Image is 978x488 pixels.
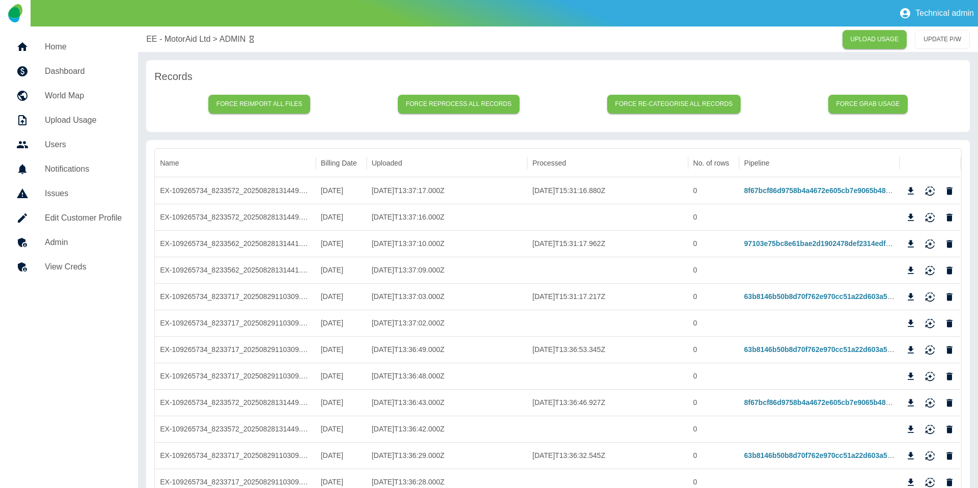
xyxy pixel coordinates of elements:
[744,345,902,354] a: 63b8146b50b8d70f762e970cc51a22d603a5f027
[942,263,957,278] button: Delete
[367,310,528,336] div: 2025-09-12T13:37:02.000Z
[527,283,688,310] div: 2025-09-15T15:31:17.217Z
[527,230,688,257] div: 2025-09-15T15:31:17.962Z
[45,261,122,273] h5: View Creds
[316,177,367,204] div: 26/08/2025
[922,422,938,437] button: Reimport
[688,283,739,310] div: 0
[942,236,957,252] button: Delete
[212,33,217,45] p: >
[8,108,130,132] a: Upload Usage
[688,416,739,442] div: 0
[8,35,130,59] a: Home
[903,342,918,358] button: Download
[903,183,918,199] button: Download
[942,316,957,331] button: Delete
[843,30,907,49] a: UPLOAD USAGE
[316,204,367,230] div: 26/08/2025
[922,448,938,464] button: Reimport
[693,159,729,167] div: No. of rows
[8,84,130,108] a: World Map
[922,236,938,252] button: Reimport
[688,177,739,204] div: 0
[942,369,957,384] button: Delete
[903,369,918,384] button: Download
[45,114,122,126] h5: Upload Usage
[8,181,130,206] a: Issues
[8,206,130,230] a: Edit Customer Profile
[367,416,528,442] div: 2025-09-12T13:36:42.000Z
[532,159,566,167] div: Processed
[45,139,122,151] h5: Users
[8,230,130,255] a: Admin
[688,204,739,230] div: 0
[915,30,970,49] button: UPDATE P/W
[8,132,130,157] a: Users
[922,183,938,199] button: Reimport
[744,159,770,167] div: Pipeline
[367,177,528,204] div: 2025-09-12T13:37:17.000Z
[922,342,938,358] button: Reimport
[744,398,902,406] a: 8f67bcf86d9758b4a4672e605cb7e9065b48672b
[45,41,122,53] h5: Home
[155,310,316,336] div: EX-109265734_8233717_20250829110309.ZIP;
[155,336,316,363] div: EX-109265734_8233717_20250829110309.csv
[316,283,367,310] div: 26/08/2025
[8,4,22,22] img: Logo
[367,442,528,469] div: 2025-09-12T13:36:29.000Z
[208,95,311,114] button: Force reimport all files
[155,363,316,389] div: EX-109265734_8233717_20250829110309.ZIP;
[45,65,122,77] h5: Dashboard
[903,210,918,225] button: Download
[155,204,316,230] div: EX-109265734_8233572_20250828131449.ZIP;
[367,230,528,257] div: 2025-09-12T13:37:10.000Z
[316,257,367,283] div: 26/08/2025
[316,230,367,257] div: 26/08/2025
[607,95,741,114] button: Force re-categorise all records
[367,363,528,389] div: 2025-09-12T13:36:48.000Z
[316,416,367,442] div: 26/07/2025
[942,422,957,437] button: Delete
[922,395,938,411] button: Reimport
[744,451,902,459] a: 63b8146b50b8d70f762e970cc51a22d603a5f027
[527,336,688,363] div: 2025-09-12T13:36:53.345Z
[922,210,938,225] button: Reimport
[895,3,978,23] button: Technical admin
[367,283,528,310] div: 2025-09-12T13:37:03.000Z
[367,389,528,416] div: 2025-09-12T13:36:43.000Z
[903,289,918,305] button: Download
[321,159,357,167] div: Billing Date
[942,289,957,305] button: Delete
[903,263,918,278] button: Download
[688,389,739,416] div: 0
[942,210,957,225] button: Delete
[155,389,316,416] div: EX-109265734_8233572_20250828131449.csv
[8,157,130,181] a: Notifications
[367,257,528,283] div: 2025-09-12T13:37:09.000Z
[915,9,974,18] p: Technical admin
[942,342,957,358] button: Delete
[903,395,918,411] button: Download
[922,263,938,278] button: Reimport
[942,395,957,411] button: Delete
[688,310,739,336] div: 0
[527,389,688,416] div: 2025-09-12T13:36:46.927Z
[922,316,938,331] button: Reimport
[744,186,902,195] a: 8f67bcf86d9758b4a4672e605cb7e9065b48672b
[527,177,688,204] div: 2025-09-15T15:31:16.880Z
[160,159,179,167] div: Name
[367,336,528,363] div: 2025-09-12T13:36:49.000Z
[744,239,903,248] a: 97103e75bc8e61bae2d1902478def2314edfd6cb
[8,59,130,84] a: Dashboard
[146,33,210,45] a: EE - MotorAid Ltd
[155,230,316,257] div: EX-109265734_8233562_20250828131441.csv
[220,33,246,45] p: ADMIN
[942,448,957,464] button: Delete
[154,68,962,85] h6: Records
[903,448,918,464] button: Download
[688,442,739,469] div: 0
[45,187,122,200] h5: Issues
[903,422,918,437] button: Download
[316,310,367,336] div: 26/08/2025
